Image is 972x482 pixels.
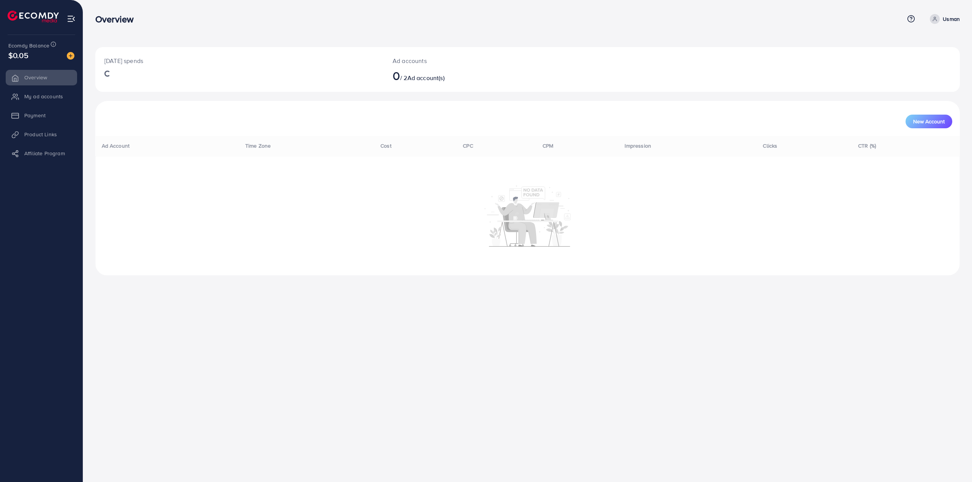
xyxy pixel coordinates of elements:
[393,67,400,84] span: 0
[8,42,49,49] span: Ecomdy Balance
[393,68,590,83] h2: / 2
[913,119,945,124] span: New Account
[407,74,445,82] span: Ad account(s)
[8,11,59,22] img: logo
[906,115,952,128] button: New Account
[104,56,374,65] p: [DATE] spends
[95,14,140,25] h3: Overview
[943,14,960,24] p: Usman
[67,14,76,23] img: menu
[67,52,74,60] img: image
[8,50,28,61] span: $0.05
[927,14,960,24] a: Usman
[393,56,590,65] p: Ad accounts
